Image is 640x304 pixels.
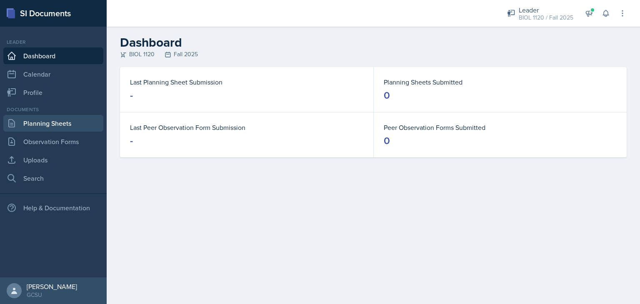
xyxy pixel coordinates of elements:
[3,66,103,82] a: Calendar
[27,282,77,291] div: [PERSON_NAME]
[3,115,103,132] a: Planning Sheets
[519,5,573,15] div: Leader
[3,47,103,64] a: Dashboard
[3,199,103,216] div: Help & Documentation
[3,106,103,113] div: Documents
[120,35,627,50] h2: Dashboard
[3,38,103,46] div: Leader
[120,50,627,59] div: BIOL 1120 Fall 2025
[384,134,390,147] div: 0
[384,77,617,87] dt: Planning Sheets Submitted
[519,13,573,22] div: BIOL 1120 / Fall 2025
[384,89,390,102] div: 0
[130,89,133,102] div: -
[384,122,617,132] dt: Peer Observation Forms Submitted
[130,134,133,147] div: -
[130,77,363,87] dt: Last Planning Sheet Submission
[3,152,103,168] a: Uploads
[3,133,103,150] a: Observation Forms
[3,84,103,101] a: Profile
[130,122,363,132] dt: Last Peer Observation Form Submission
[3,170,103,187] a: Search
[27,291,77,299] div: GCSU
